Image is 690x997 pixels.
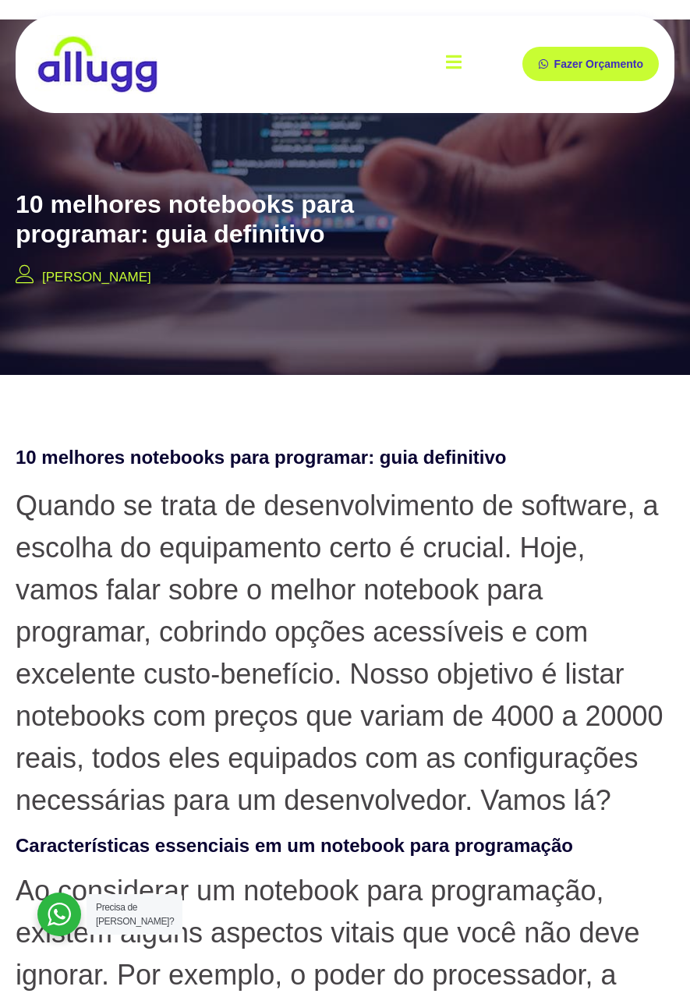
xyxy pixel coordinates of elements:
img: locação de TI é Allugg [35,35,160,94]
p: Quando se trata de desenvolvimento de software, a escolha do equipamento certo é crucial. Hoje, v... [16,485,674,822]
h2: 10 melhores notebooks para programar: guia definitivo [16,445,674,469]
button: open-menu [446,43,462,86]
p: [PERSON_NAME] [42,267,151,288]
span: Fazer Orçamento [554,58,643,69]
strong: Características essenciais em um notebook para programação [16,835,573,856]
h2: 10 melhores notebooks para programar: guia definitivo [16,189,405,249]
span: Precisa de [PERSON_NAME]? [96,902,174,927]
iframe: Chat Widget [612,922,690,997]
a: Fazer Orçamento [522,47,659,81]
